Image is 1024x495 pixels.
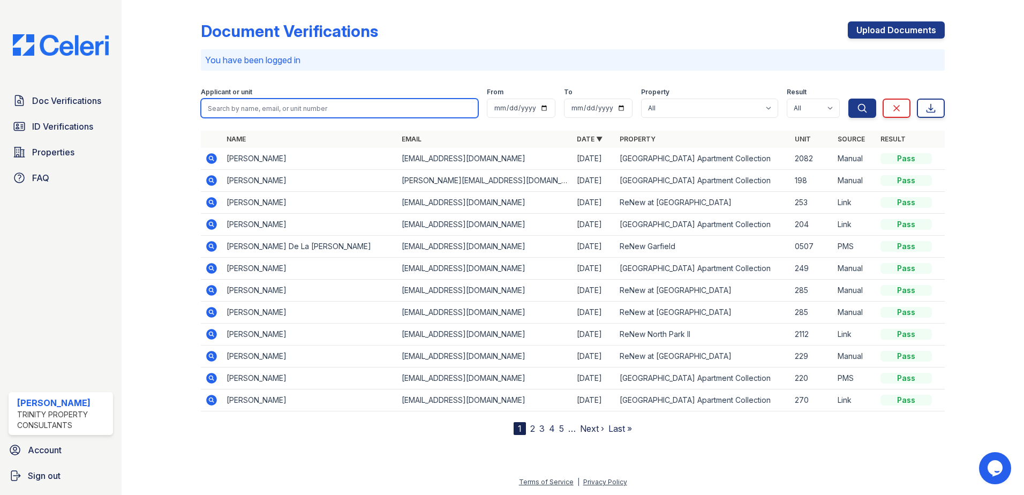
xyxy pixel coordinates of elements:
td: [PERSON_NAME] [222,192,397,214]
td: [DATE] [573,236,615,258]
td: PMS [833,367,876,389]
td: 249 [790,258,833,280]
a: Email [402,135,421,143]
div: | [577,478,579,486]
td: [PERSON_NAME] [222,170,397,192]
td: [EMAIL_ADDRESS][DOMAIN_NAME] [397,280,573,302]
td: [DATE] [573,170,615,192]
td: [DATE] [573,367,615,389]
input: Search by name, email, or unit number [201,99,478,118]
a: 5 [559,423,564,434]
p: You have been logged in [205,54,940,66]
td: PMS [833,236,876,258]
td: 220 [790,367,833,389]
td: [EMAIL_ADDRESS][DOMAIN_NAME] [397,214,573,236]
td: [GEOGRAPHIC_DATA] Apartment Collection [615,148,790,170]
td: ReNew Garfield [615,236,790,258]
span: Doc Verifications [32,94,101,107]
a: Date ▼ [577,135,603,143]
td: Manual [833,346,876,367]
a: FAQ [9,167,113,189]
td: ReNew at [GEOGRAPHIC_DATA] [615,346,790,367]
a: Properties [9,141,113,163]
a: 4 [549,423,555,434]
img: CE_Logo_Blue-a8612792a0a2168367f1c8372b55b34899dd931a85d93a1a3d3e32e68fde9ad4.png [4,34,117,56]
td: [PERSON_NAME] [222,148,397,170]
a: 2 [530,423,535,434]
div: Trinity Property Consultants [17,409,109,431]
td: [PERSON_NAME] [222,389,397,411]
td: [EMAIL_ADDRESS][DOMAIN_NAME] [397,302,573,324]
td: Manual [833,302,876,324]
td: Manual [833,258,876,280]
td: Link [833,214,876,236]
div: Pass [880,175,932,186]
td: [PERSON_NAME] [222,367,397,389]
a: Upload Documents [848,21,945,39]
td: ReNew North Park II [615,324,790,346]
button: Sign out [4,465,117,486]
td: [GEOGRAPHIC_DATA] Apartment Collection [615,367,790,389]
td: [GEOGRAPHIC_DATA] Apartment Collection [615,214,790,236]
div: Pass [880,329,932,340]
span: ID Verifications [32,120,93,133]
div: Pass [880,395,932,406]
td: 229 [790,346,833,367]
td: [DATE] [573,192,615,214]
td: Link [833,192,876,214]
label: To [564,88,573,96]
td: [EMAIL_ADDRESS][DOMAIN_NAME] [397,192,573,214]
div: Pass [880,351,932,362]
div: Pass [880,373,932,384]
span: Properties [32,146,74,159]
label: Result [787,88,807,96]
div: Document Verifications [201,21,378,41]
td: Manual [833,280,876,302]
td: [PERSON_NAME] [222,324,397,346]
td: [PERSON_NAME] [222,346,397,367]
td: [EMAIL_ADDRESS][DOMAIN_NAME] [397,367,573,389]
label: Applicant or unit [201,88,252,96]
div: Pass [880,197,932,208]
td: [PERSON_NAME] [222,258,397,280]
td: [DATE] [573,258,615,280]
div: 1 [514,422,526,435]
td: ReNew at [GEOGRAPHIC_DATA] [615,280,790,302]
td: [PERSON_NAME] [222,280,397,302]
td: [PERSON_NAME] [222,214,397,236]
td: [EMAIL_ADDRESS][DOMAIN_NAME] [397,324,573,346]
td: 2112 [790,324,833,346]
a: ID Verifications [9,116,113,137]
span: Account [28,444,62,456]
td: 0507 [790,236,833,258]
div: Pass [880,285,932,296]
td: [PERSON_NAME][EMAIL_ADDRESS][DOMAIN_NAME] [397,170,573,192]
a: Terms of Service [519,478,574,486]
div: Pass [880,153,932,164]
td: [EMAIL_ADDRESS][DOMAIN_NAME] [397,389,573,411]
td: [GEOGRAPHIC_DATA] Apartment Collection [615,258,790,280]
td: 285 [790,280,833,302]
a: Result [880,135,906,143]
iframe: chat widget [979,452,1013,484]
td: [DATE] [573,389,615,411]
span: FAQ [32,171,49,184]
a: Privacy Policy [583,478,627,486]
td: [EMAIL_ADDRESS][DOMAIN_NAME] [397,148,573,170]
td: [DATE] [573,302,615,324]
td: [EMAIL_ADDRESS][DOMAIN_NAME] [397,346,573,367]
td: [EMAIL_ADDRESS][DOMAIN_NAME] [397,258,573,280]
label: Property [641,88,669,96]
div: Pass [880,241,932,252]
td: Manual [833,148,876,170]
td: 270 [790,389,833,411]
td: [PERSON_NAME] [222,302,397,324]
span: … [568,422,576,435]
div: Pass [880,307,932,318]
div: [PERSON_NAME] [17,396,109,409]
td: [DATE] [573,280,615,302]
td: [DATE] [573,214,615,236]
td: ReNew at [GEOGRAPHIC_DATA] [615,302,790,324]
a: Doc Verifications [9,90,113,111]
a: Account [4,439,117,461]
